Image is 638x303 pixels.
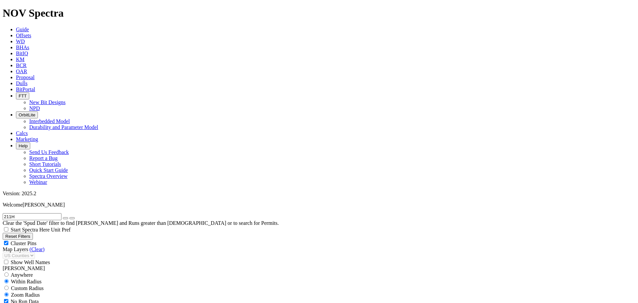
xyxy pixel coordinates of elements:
div: [PERSON_NAME] [3,265,635,271]
span: Zoom Radius [11,292,40,298]
a: BitIQ [16,51,28,56]
span: [PERSON_NAME] [23,202,65,208]
button: OrbitLite [16,111,38,118]
a: Report a Bug [29,155,57,161]
h1: NOV Spectra [3,7,635,19]
a: NPD [29,105,40,111]
a: Interbedded Model [29,118,70,124]
span: Cluster Pins [11,240,37,246]
span: Custom Radius [11,285,44,291]
span: OrbitLite [19,112,35,117]
a: Proposal [16,75,35,80]
a: Spectra Overview [29,173,67,179]
input: Search [3,213,61,220]
button: Reset Filters [3,233,33,240]
button: Help [16,142,30,149]
a: New Bit Designs [29,99,65,105]
span: Unit Pref [51,227,70,232]
a: (Clear) [30,246,45,252]
a: WD [16,39,25,44]
div: Version: 2025.2 [3,191,635,197]
a: BitPortal [16,86,35,92]
a: Dulls [16,80,28,86]
a: Guide [16,27,29,32]
a: Marketing [16,136,38,142]
a: Quick Start Guide [29,167,68,173]
a: BHAs [16,45,29,50]
a: BCR [16,63,27,68]
a: Webinar [29,179,47,185]
span: Map Layers [3,246,28,252]
a: Send Us Feedback [29,149,69,155]
span: FTT [19,93,27,98]
input: Start Spectra Here [4,227,8,231]
button: FTT [16,92,29,99]
span: Clear the 'Spud Date' filter to find [PERSON_NAME] and Runs greater than [DEMOGRAPHIC_DATA] or to... [3,220,279,226]
a: Offsets [16,33,31,38]
p: Welcome [3,202,635,208]
span: Within Radius [11,279,42,284]
a: OAR [16,69,27,74]
span: Help [19,143,28,148]
span: Start Spectra Here [11,227,50,232]
a: Durability and Parameter Model [29,124,98,130]
a: Calcs [16,130,28,136]
a: KM [16,57,25,62]
a: Short Tutorials [29,161,61,167]
span: Show Well Names [11,259,50,265]
span: Anywhere [11,272,33,278]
